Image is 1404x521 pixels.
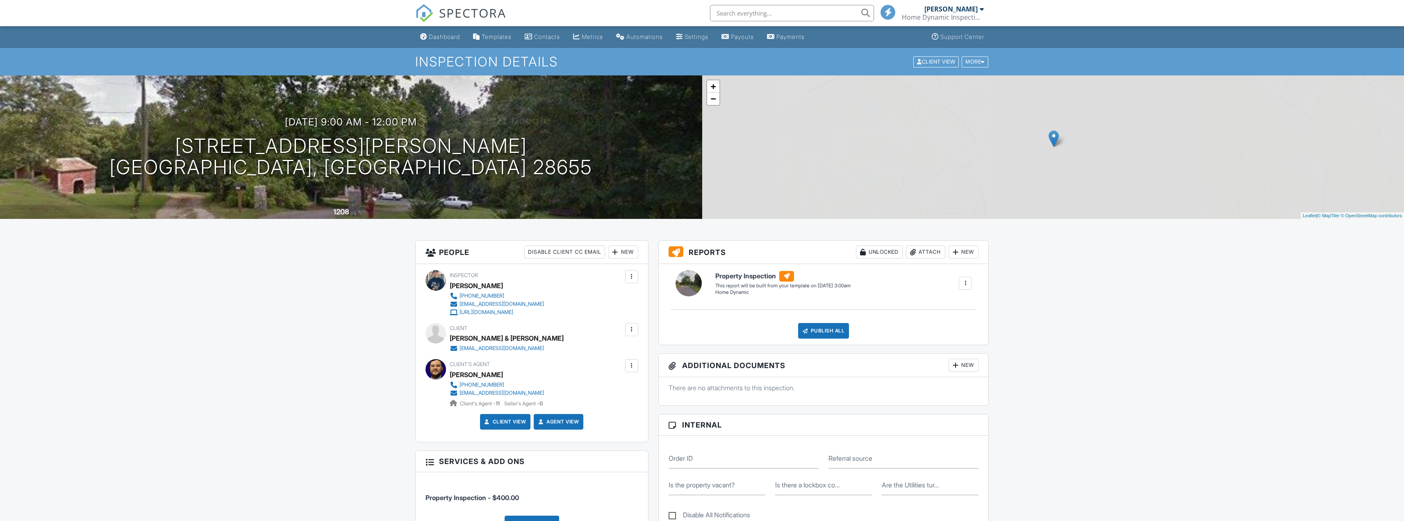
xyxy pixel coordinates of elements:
input: Is the property vacant? [669,475,765,495]
div: Payments [776,33,805,40]
h3: Reports [659,241,989,264]
strong: 11 [496,400,500,407]
a: [URL][DOMAIN_NAME] [450,308,544,316]
input: Is there a lockbox code for the property? [775,475,872,495]
a: [EMAIL_ADDRESS][DOMAIN_NAME] [450,300,544,308]
span: Inspector [450,272,478,278]
div: [EMAIL_ADDRESS][DOMAIN_NAME] [460,301,544,307]
li: Service: Property Inspection [426,478,638,509]
h6: Property Inspection [715,271,851,282]
a: Payouts [718,30,757,45]
a: [EMAIL_ADDRESS][DOMAIN_NAME] [450,344,557,353]
input: Search everything... [710,5,874,21]
div: Publish All [798,323,849,339]
a: [EMAIL_ADDRESS][DOMAIN_NAME] [450,389,544,397]
div: Client View [913,56,959,67]
h3: Additional Documents [659,354,989,377]
label: Is there a lockbox code for the property? [775,480,840,489]
a: © OpenStreetMap contributors [1341,213,1402,218]
div: [PHONE_NUMBER] [460,382,504,388]
div: Unlocked [856,246,903,259]
a: [PHONE_NUMBER] [450,381,544,389]
a: Templates [470,30,515,45]
a: Client View [483,418,526,426]
div: Metrics [582,33,603,40]
div: Attach [906,246,945,259]
label: Is the property vacant? [669,480,735,489]
label: Are the Utilities turned on? [882,480,939,489]
a: Payments [764,30,808,45]
div: [PERSON_NAME] [450,280,503,292]
div: Disable Client CC Email [524,246,605,259]
div: Home Dynamic Inspections [902,13,984,21]
p: There are no attachments to this inspection. [669,383,979,392]
a: Automations (Basic) [613,30,666,45]
div: Settings [685,33,708,40]
img: The Best Home Inspection Software - Spectora [415,4,433,22]
div: 1208 [333,207,349,216]
h3: People [416,241,648,264]
div: New [608,246,638,259]
a: Leaflet [1303,213,1316,218]
a: Agent View [537,418,579,426]
div: [PERSON_NAME] [924,5,978,13]
div: Payouts [731,33,754,40]
a: © MapTiler [1318,213,1340,218]
a: [PERSON_NAME] [450,369,503,381]
h3: Services & Add ons [416,451,648,472]
span: SPECTORA [439,4,506,21]
div: Home Dynamic [715,289,851,296]
label: Referral source [828,454,872,463]
a: [PHONE_NUMBER] [450,292,544,300]
div: More [962,56,988,67]
h1: [STREET_ADDRESS][PERSON_NAME] [GEOGRAPHIC_DATA], [GEOGRAPHIC_DATA] 28655 [109,135,592,179]
strong: 0 [539,400,543,407]
input: Are the Utilities turned on? [882,475,978,495]
div: | [1301,212,1404,219]
a: Dashboard [417,30,463,45]
div: Support Center [940,33,984,40]
div: Templates [482,33,512,40]
h1: Inspection Details [415,55,989,69]
a: Support Center [928,30,988,45]
h3: Internal [659,414,989,436]
div: Contacts [534,33,560,40]
span: Client [450,325,467,331]
h3: [DATE] 9:00 am - 12:00 pm [285,116,417,127]
a: Client View [912,58,961,64]
a: SPECTORA [415,11,506,28]
span: Property Inspection - $400.00 [426,494,519,502]
a: Metrics [570,30,606,45]
div: Dashboard [429,33,460,40]
div: [PERSON_NAME] & [PERSON_NAME] [450,332,564,344]
div: New [949,359,978,372]
a: Zoom out [707,93,719,105]
div: New [949,246,978,259]
span: sq. ft. [350,209,362,216]
div: [EMAIL_ADDRESS][DOMAIN_NAME] [460,390,544,396]
span: Seller's Agent - [504,400,543,407]
a: Contacts [521,30,563,45]
div: Automations [626,33,663,40]
a: Settings [673,30,712,45]
div: [EMAIL_ADDRESS][DOMAIN_NAME] [460,345,544,352]
div: [URL][DOMAIN_NAME] [460,309,513,316]
div: This report will be built from your template on [DATE] 3:00am [715,282,851,289]
a: Zoom in [707,80,719,93]
label: Order ID [669,454,693,463]
span: Client's Agent [450,361,490,367]
span: Client's Agent - [460,400,501,407]
div: [PHONE_NUMBER] [460,293,504,299]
